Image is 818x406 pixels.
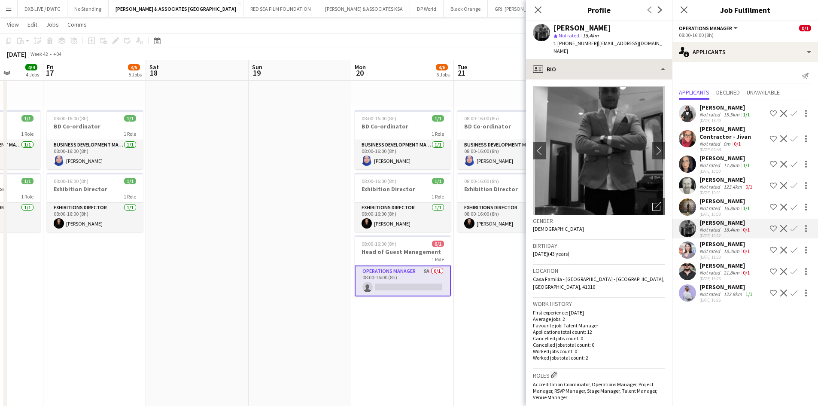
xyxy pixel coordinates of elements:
span: Jobs [46,21,59,28]
div: 122.9km [722,291,744,297]
app-job-card: 08:00-16:00 (8h)1/1BD Co-ordinator1 RoleBusiness Development Manager1/108:00-16:00 (8h)[PERSON_NAME] [47,110,143,169]
p: Applications total count: 12 [533,329,665,335]
app-card-role: Operations Manager9A0/108:00-16:00 (8h) [355,266,451,296]
h3: Location [533,267,665,275]
div: Open photos pop-in [648,198,665,215]
p: Cancelled jobs total count: 0 [533,342,665,348]
div: Not rated [699,248,722,254]
app-card-role: Business Development Manager1/108:00-16:00 (8h)[PERSON_NAME] [457,140,553,169]
div: Not rated [699,205,722,211]
app-card-role: Business Development Manager1/108:00-16:00 (8h)[PERSON_NAME] [47,140,143,169]
div: 0m [722,140,732,147]
h3: BD Co-ordinator [457,122,553,130]
h3: Exhibition Director [47,185,143,193]
h3: BD Co-ordinator [355,122,451,130]
button: GPJ: [PERSON_NAME] [488,0,548,17]
div: [DATE] 13:23 [699,276,751,281]
h3: BD Co-ordinator [47,122,143,130]
div: 16.8km [722,205,741,211]
app-skills-label: 1/1 [743,162,750,168]
app-skills-label: 0/1 [745,183,752,190]
div: 18.4km [722,226,741,233]
p: First experience: [DATE] [533,309,665,316]
app-skills-label: 0/1 [734,140,741,147]
span: Accreditation Coordinator, Operations Manager, Project Manager, RSVP Manager, Stage Manager, Tale... [533,381,657,400]
div: [PERSON_NAME] [553,24,611,32]
span: 1 Role [124,131,136,137]
span: 08:00-16:00 (8h) [54,178,88,184]
app-job-card: 08:00-16:00 (8h)1/1BD Co-ordinator1 RoleBusiness Development Manager1/108:00-16:00 (8h)[PERSON_NAME] [457,110,553,169]
h3: Exhibition Director [457,185,553,193]
p: Worked jobs count: 0 [533,348,665,354]
app-skills-label: 0/1 [743,248,750,254]
span: Operations Manager [679,25,732,31]
div: Not rated [699,226,722,233]
span: 1/1 [432,178,444,184]
span: 4/6 [436,64,448,70]
span: 08:00-16:00 (8h) [362,241,396,247]
app-skills-label: 1/1 [743,111,750,118]
span: t. [PHONE_NUMBER] [553,40,598,46]
a: Jobs [43,19,62,30]
button: No Standing [67,0,109,17]
app-job-card: 08:00-16:00 (8h)0/1Head of Guest Management1 RoleOperations Manager9A0/108:00-16:00 (8h) [355,235,451,296]
div: [DATE] 10:00 [699,168,751,174]
div: 4 Jobs [26,71,39,78]
span: Declined [716,89,740,95]
div: [PERSON_NAME] [699,154,751,162]
div: [DATE] 10:22 [699,233,751,238]
div: [DATE] 16:26 [699,297,754,303]
div: 08:00-16:00 (8h) [679,32,811,38]
span: 1 Role [432,193,444,200]
span: 17 [46,68,54,78]
span: Edit [27,21,37,28]
app-card-role: Exhibitions Director1/108:00-16:00 (8h)[PERSON_NAME] [47,203,143,232]
div: [PERSON_NAME] [699,176,754,183]
a: View [3,19,22,30]
div: [DATE] [7,50,27,58]
span: Sat [149,63,159,71]
app-card-role: Exhibitions Director1/108:00-16:00 (8h)[PERSON_NAME] [355,203,451,232]
span: 1 Role [124,193,136,200]
h3: Job Fulfilment [672,4,818,15]
div: 15.5km [722,111,741,118]
div: Not rated [699,111,722,118]
app-skills-label: 1/1 [743,205,750,211]
div: [PERSON_NAME] [699,104,751,111]
p: Worked jobs total count: 2 [533,354,665,361]
span: 20 [353,68,366,78]
h3: Work history [533,300,665,308]
span: 21 [456,68,467,78]
span: 18.4km [581,32,600,39]
span: Tue [457,63,467,71]
span: Not rated [559,32,579,39]
h3: Exhibition Director [355,185,451,193]
div: 08:00-16:00 (8h)1/1Exhibition Director1 RoleExhibitions Director1/108:00-16:00 (8h)[PERSON_NAME] [47,173,143,232]
span: 1/1 [21,115,33,122]
div: [DATE] 11:33 [699,254,751,260]
div: [PERSON_NAME] [699,262,751,269]
app-job-card: 08:00-16:00 (8h)1/1BD Co-ordinator1 RoleBusiness Development Manager1/108:00-16:00 (8h)[PERSON_NAME] [355,110,451,169]
div: +04 [53,51,61,57]
h3: Profile [526,4,672,15]
button: DXB LIVE / DWTC [18,0,67,17]
div: Applicants [672,42,818,62]
div: Not rated [699,183,722,190]
span: 0/1 [432,241,444,247]
app-job-card: 08:00-16:00 (8h)1/1Exhibition Director1 RoleExhibitions Director1/108:00-16:00 (8h)[PERSON_NAME] [457,173,553,232]
span: | [EMAIL_ADDRESS][DOMAIN_NAME] [553,40,662,54]
div: Bio [526,59,672,79]
div: Not rated [699,269,722,276]
div: [DATE] 10:03 [699,211,751,217]
app-job-card: 08:00-16:00 (8h)1/1Exhibition Director1 RoleExhibitions Director1/108:00-16:00 (8h)[PERSON_NAME] [355,173,451,232]
div: [DATE] 10:01 [699,190,754,195]
span: Fri [47,63,54,71]
span: 1/1 [432,115,444,122]
div: 18.2km [722,248,741,254]
app-skills-label: 1/1 [745,291,752,297]
div: [PERSON_NAME] Contractor - Jivan [699,125,766,140]
span: Casa Familia - [GEOGRAPHIC_DATA] - [GEOGRAPHIC_DATA], [GEOGRAPHIC_DATA], 41010 [533,276,665,290]
span: 08:00-16:00 (8h) [362,115,396,122]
